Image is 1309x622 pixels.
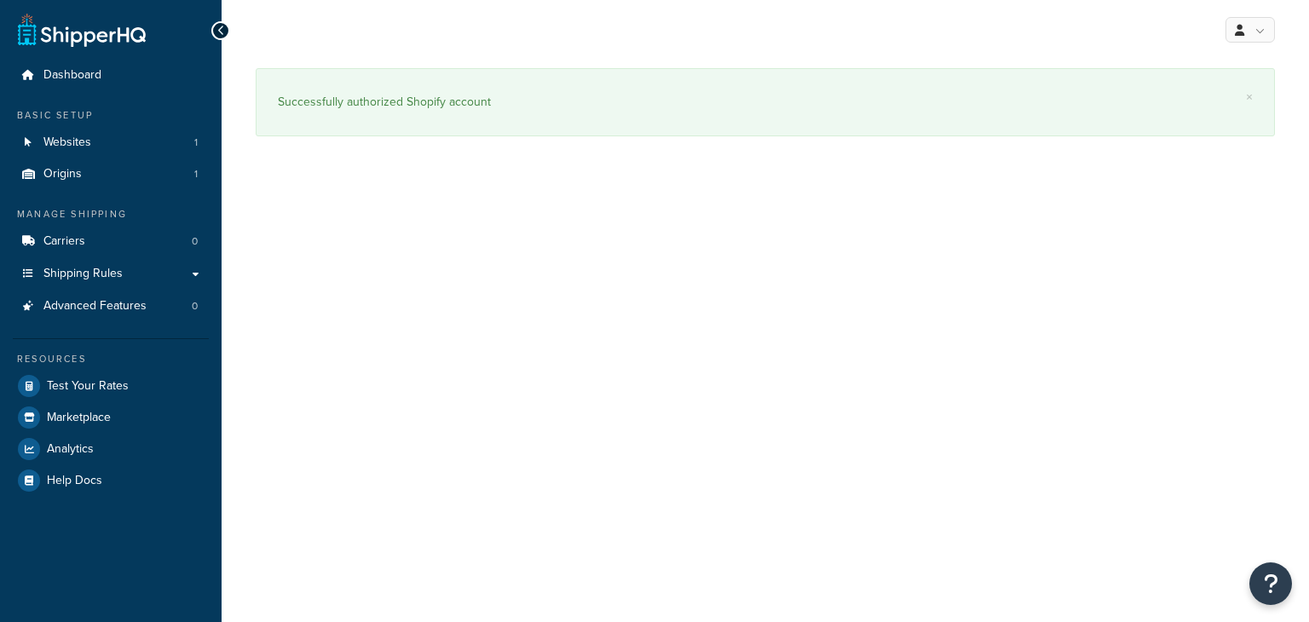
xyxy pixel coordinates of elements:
span: 1 [194,135,198,150]
span: Advanced Features [43,299,147,314]
div: Manage Shipping [13,207,209,222]
span: Carriers [43,234,85,249]
button: Open Resource Center [1249,562,1292,605]
span: 0 [192,234,198,249]
a: Help Docs [13,465,209,496]
div: Basic Setup [13,108,209,123]
span: Shipping Rules [43,267,123,281]
span: Test Your Rates [47,379,129,394]
a: Dashboard [13,60,209,91]
a: Origins1 [13,158,209,190]
li: Advanced Features [13,291,209,322]
li: Origins [13,158,209,190]
span: Analytics [47,442,94,457]
a: × [1246,90,1253,104]
a: Test Your Rates [13,371,209,401]
span: Help Docs [47,474,102,488]
a: Advanced Features0 [13,291,209,322]
span: Marketplace [47,411,111,425]
span: 0 [192,299,198,314]
a: Shipping Rules [13,258,209,290]
a: Analytics [13,434,209,464]
a: Websites1 [13,127,209,158]
div: Resources [13,352,209,366]
span: Dashboard [43,68,101,83]
span: Websites [43,135,91,150]
li: Websites [13,127,209,158]
a: Marketplace [13,402,209,433]
span: 1 [194,167,198,181]
div: Successfully authorized Shopify account [278,90,1253,114]
li: Carriers [13,226,209,257]
a: Carriers0 [13,226,209,257]
span: Origins [43,167,82,181]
